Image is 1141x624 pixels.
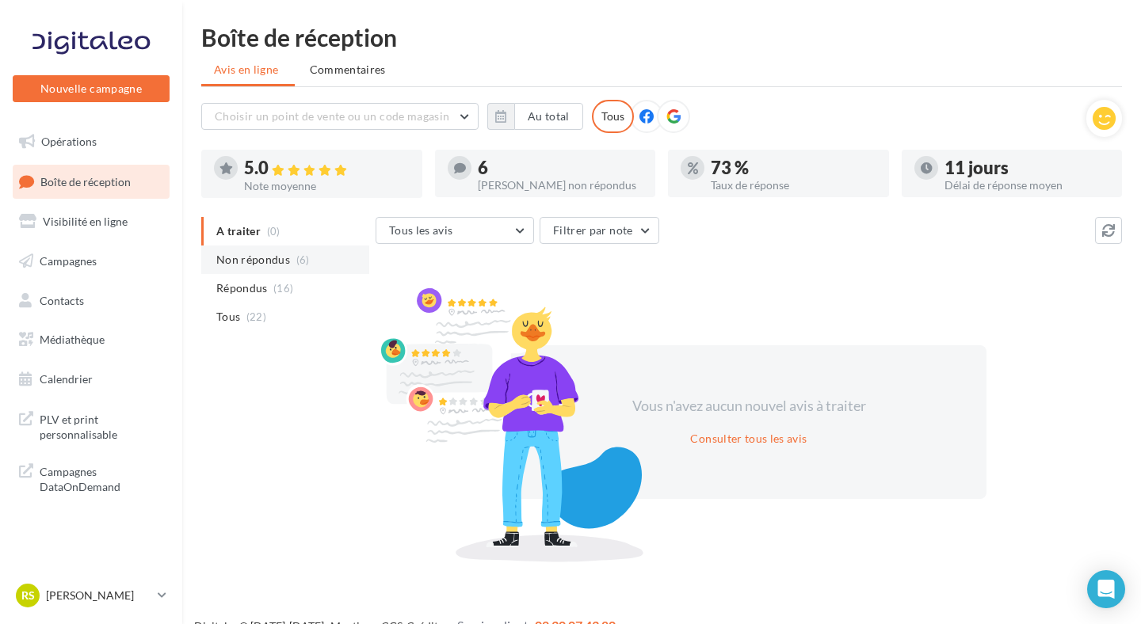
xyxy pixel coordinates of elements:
div: Note moyenne [244,181,410,192]
div: Tous [592,100,634,133]
button: Choisir un point de vente ou un code magasin [201,103,479,130]
a: Boîte de réception [10,165,173,199]
span: PLV et print personnalisable [40,409,163,443]
button: Tous les avis [376,217,534,244]
span: Campagnes DataOnDemand [40,461,163,495]
span: Tous les avis [389,223,453,237]
span: Choisir un point de vente ou un code magasin [215,109,449,123]
div: 5.0 [244,159,410,177]
div: 11 jours [944,159,1110,177]
div: Boîte de réception [201,25,1122,49]
span: Répondus [216,280,268,296]
span: Tous [216,309,240,325]
span: (22) [246,310,266,323]
a: PLV et print personnalisable [10,402,173,449]
a: Opérations [10,125,173,158]
span: Boîte de réception [40,174,131,188]
span: Commentaires [310,63,386,76]
button: Au total [487,103,583,130]
span: Opérations [41,135,97,148]
span: RS [21,588,35,603]
div: Délai de réponse moyen [944,180,1110,191]
span: Non répondus [216,252,290,268]
span: Calendrier [40,372,93,386]
p: [PERSON_NAME] [46,588,151,603]
span: (16) [273,282,293,295]
div: Open Intercom Messenger [1087,570,1125,608]
a: Visibilité en ligne [10,205,173,238]
span: Médiathèque [40,333,105,346]
div: 73 % [711,159,876,177]
span: Campagnes [40,254,97,268]
span: (6) [296,253,310,266]
div: Vous n'avez aucun nouvel avis à traiter [612,396,885,417]
button: Consulter tous les avis [684,429,813,448]
button: Filtrer par note [540,217,659,244]
button: Au total [514,103,583,130]
span: Contacts [40,293,84,306]
span: Visibilité en ligne [43,215,128,228]
a: Contacts [10,284,173,318]
button: Nouvelle campagne [13,75,170,102]
div: Taux de réponse [711,180,876,191]
a: Campagnes DataOnDemand [10,455,173,501]
a: RS [PERSON_NAME] [13,580,170,611]
a: Calendrier [10,363,173,396]
div: 6 [478,159,643,177]
a: Campagnes [10,245,173,278]
a: Médiathèque [10,323,173,356]
div: [PERSON_NAME] non répondus [478,180,643,191]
